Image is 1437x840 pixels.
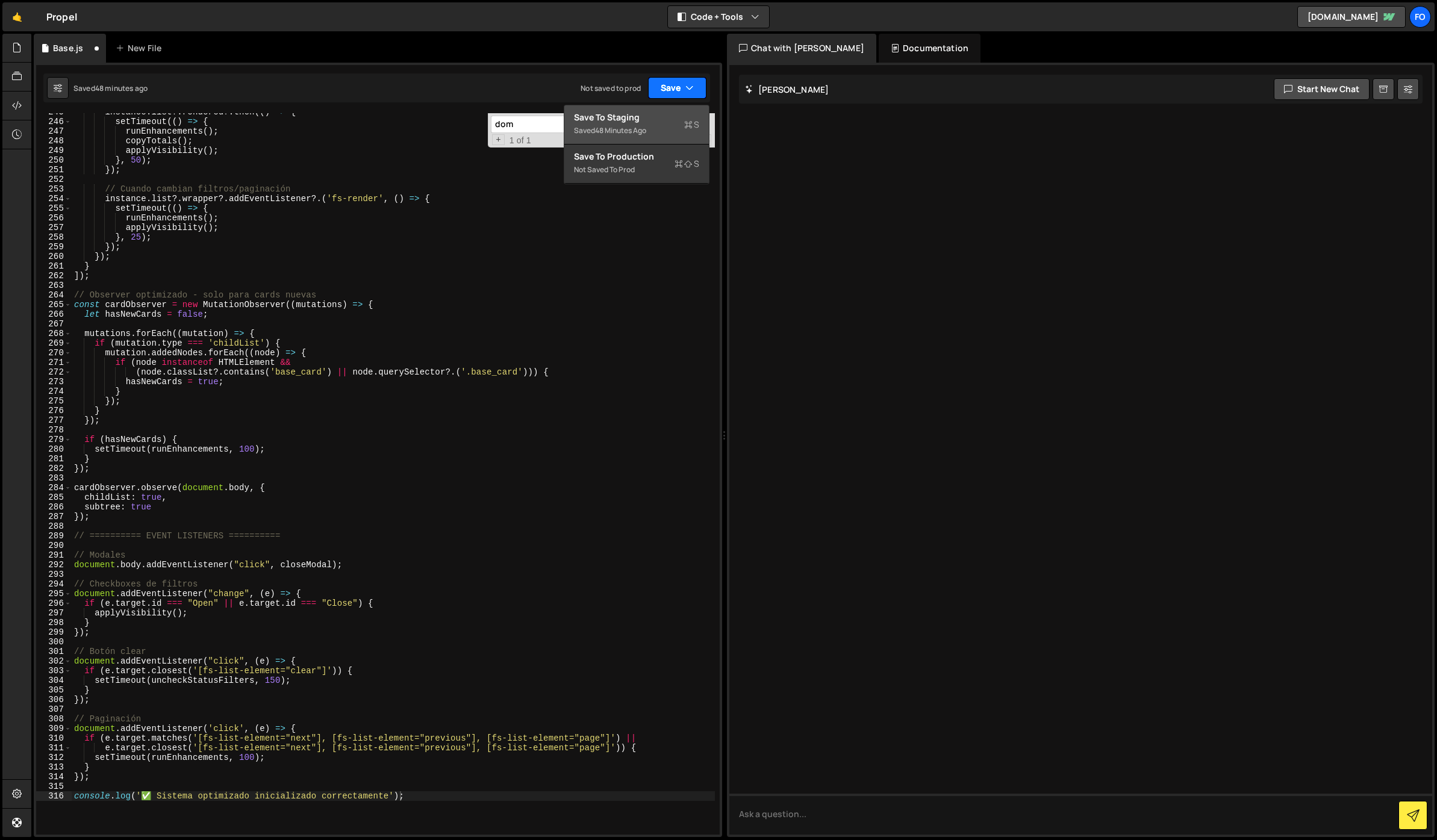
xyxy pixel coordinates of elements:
div: 255 [36,204,72,213]
div: 249 [36,146,72,155]
div: 299 [36,627,72,637]
div: 254 [36,194,72,204]
div: 261 [36,261,72,271]
div: Saved [73,83,148,93]
div: 263 [36,281,72,290]
div: 297 [36,608,72,618]
div: 270 [36,348,72,358]
div: 312 [36,753,72,762]
div: 262 [36,271,72,281]
div: 256 [36,213,72,223]
div: 269 [36,338,72,348]
div: Not saved to prod [574,163,699,177]
h2: [PERSON_NAME] [745,84,829,95]
div: 266 [36,310,72,319]
div: 258 [36,232,72,242]
div: 265 [36,300,72,310]
div: 279 [36,435,72,444]
div: 246 [36,117,72,126]
div: 307 [36,705,72,714]
input: Search for [491,116,642,133]
div: 302 [36,656,72,666]
div: 259 [36,242,72,252]
div: 313 [36,762,72,772]
div: 301 [36,647,72,656]
div: 260 [36,252,72,261]
div: 284 [36,483,72,493]
div: 285 [36,493,72,502]
div: 274 [36,387,72,396]
div: 275 [36,396,72,406]
div: 280 [36,444,72,454]
div: 277 [36,415,72,425]
div: 251 [36,165,72,175]
div: Save to Staging [574,111,699,123]
div: 291 [36,550,72,560]
a: fo [1409,6,1431,28]
div: Propel [46,10,77,24]
div: 288 [36,521,72,531]
span: 1 of 1 [505,135,536,145]
button: Save [648,77,706,99]
div: New File [116,42,166,54]
div: 283 [36,473,72,483]
div: 252 [36,175,72,184]
div: 248 [36,136,72,146]
div: Not saved to prod [581,83,641,93]
div: 264 [36,290,72,300]
div: 306 [36,695,72,705]
div: Documentation [879,34,980,63]
div: 305 [36,685,72,695]
div: 272 [36,367,72,377]
div: 247 [36,126,72,136]
div: 308 [36,714,72,724]
div: 267 [36,319,72,329]
div: 48 minutes ago [595,125,646,135]
div: 271 [36,358,72,367]
div: 316 [36,791,72,801]
div: 286 [36,502,72,512]
div: 289 [36,531,72,541]
div: 295 [36,589,72,599]
div: 315 [36,782,72,791]
div: 292 [36,560,72,570]
button: Save to StagingS Saved48 minutes ago [564,105,709,145]
a: 🤙 [2,2,32,31]
div: 309 [36,724,72,733]
div: 298 [36,618,72,627]
div: 48 minutes ago [95,83,148,93]
div: 268 [36,329,72,338]
div: 304 [36,676,72,685]
div: 310 [36,733,72,743]
div: Base.js [53,42,83,54]
button: Code + Tools [668,6,769,28]
div: 281 [36,454,72,464]
div: 273 [36,377,72,387]
div: 290 [36,541,72,550]
div: 303 [36,666,72,676]
button: Start new chat [1274,78,1370,100]
div: 311 [36,743,72,753]
div: 253 [36,184,72,194]
div: 287 [36,512,72,521]
a: [DOMAIN_NAME] [1297,6,1406,28]
div: 294 [36,579,72,589]
div: 257 [36,223,72,232]
span: S [684,119,699,131]
div: Chat with [PERSON_NAME] [727,34,876,63]
div: Save to Production [574,151,699,163]
div: 250 [36,155,72,165]
div: 293 [36,570,72,579]
span: Toggle Replace mode [492,134,505,145]
div: 282 [36,464,72,473]
span: S [675,158,699,170]
div: 300 [36,637,72,647]
div: 314 [36,772,72,782]
div: 296 [36,599,72,608]
div: Saved [574,123,699,138]
div: 278 [36,425,72,435]
button: Save to ProductionS Not saved to prod [564,145,709,184]
div: 276 [36,406,72,415]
